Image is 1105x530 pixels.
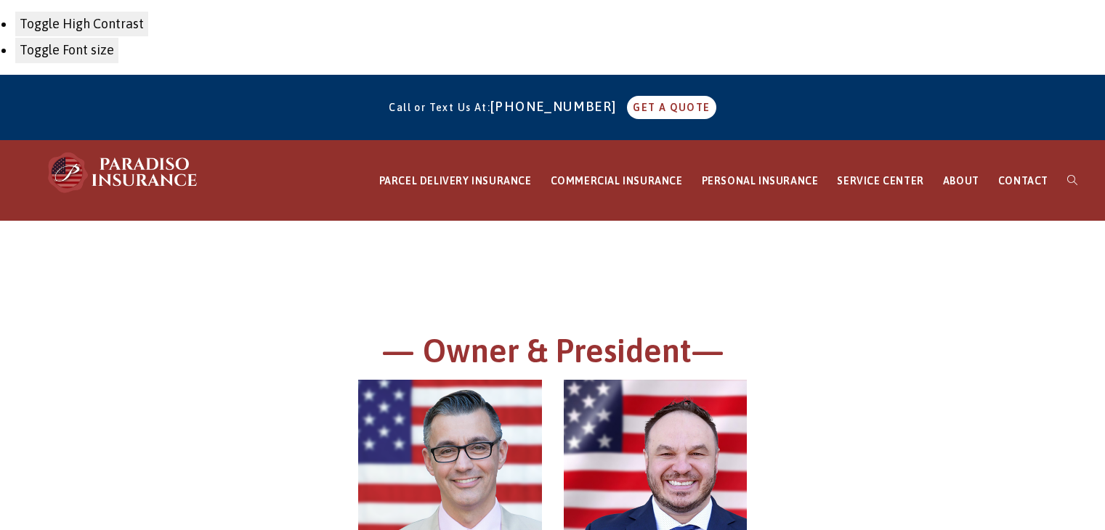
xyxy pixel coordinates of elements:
span: Toggle Font size [20,42,114,57]
span: Call or Text Us At: [389,102,490,113]
a: PERSONAL INSURANCE [692,141,828,221]
span: ABOUT [943,175,979,187]
a: COMMERCIAL INSURANCE [541,141,692,221]
span: PARCEL DELIVERY INSURANCE [379,175,532,187]
span: COMMERCIAL INSURANCE [551,175,683,187]
span: PERSONAL INSURANCE [702,175,819,187]
button: Toggle Font size [15,37,119,63]
a: GET A QUOTE [627,96,716,119]
span: SERVICE CENTER [837,175,923,187]
h1: — Owner & President— [153,330,952,380]
a: [PHONE_NUMBER] [490,99,624,114]
span: CONTACT [998,175,1048,187]
span: Toggle High Contrast [20,16,144,31]
button: Toggle High Contrast [15,11,149,37]
img: Paradiso Insurance [44,151,203,195]
a: SERVICE CENTER [827,141,933,221]
a: PARCEL DELIVERY INSURANCE [370,141,541,221]
a: CONTACT [989,141,1058,221]
a: ABOUT [934,141,989,221]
